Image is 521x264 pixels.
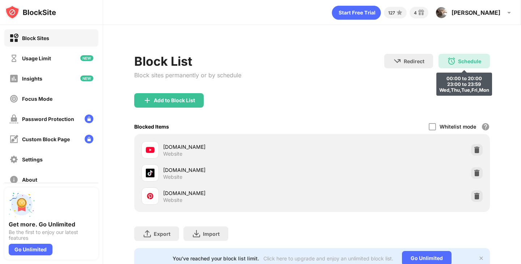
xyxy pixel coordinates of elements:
div: Import [203,231,220,237]
img: favicons [146,169,154,177]
div: Block sites permanently or by schedule [134,72,241,79]
img: lock-menu.svg [85,135,93,143]
img: logo-blocksite.svg [5,5,56,20]
div: Redirect [404,58,424,64]
div: About [22,177,37,183]
div: Whitelist mode [440,124,476,130]
div: [DOMAIN_NAME] [163,189,312,197]
div: Click here to upgrade and enjoy an unlimited block list. [263,255,393,261]
div: Password Protection [22,116,74,122]
div: [PERSON_NAME] [452,9,500,16]
img: ACg8ocKYim9a32bC7zfVNhZIdtkgt_q6VNkqLY23pHUW-Q4TITHdjgca=s96-c [436,7,447,18]
div: 23:00 to 23:59 [439,81,489,87]
img: points-small.svg [395,8,404,17]
div: Block Sites [22,35,49,41]
div: Wed,Thu,Tue,Fri,Mon [439,87,489,93]
div: 4 [414,10,417,16]
div: Export [154,231,170,237]
img: about-off.svg [9,175,18,184]
img: x-button.svg [478,255,484,261]
div: Insights [22,75,42,82]
div: Go Unlimited [9,244,52,255]
img: push-unlimited.svg [9,192,35,218]
img: favicons [146,146,154,154]
div: [DOMAIN_NAME] [163,166,312,174]
div: Block List [134,54,241,69]
div: Get more. Go Unlimited [9,221,94,228]
div: Focus Mode [22,96,52,102]
div: [DOMAIN_NAME] [163,143,312,151]
div: animation [332,5,381,20]
div: Website [163,197,182,203]
img: new-icon.svg [80,55,93,61]
div: 00:00 to 20:00 [439,75,489,81]
img: new-icon.svg [80,75,93,81]
div: Be the first to enjoy our latest features [9,229,94,241]
img: settings-off.svg [9,155,18,164]
div: Schedule [458,58,481,64]
div: Add to Block List [154,98,195,103]
div: Website [163,151,182,157]
img: reward-small.svg [417,8,425,17]
div: Settings [22,156,43,163]
img: favicons [146,192,154,200]
div: Custom Block Page [22,136,70,142]
img: focus-off.svg [9,94,18,103]
img: block-on.svg [9,34,18,43]
div: Blocked Items [134,124,169,130]
img: time-usage-off.svg [9,54,18,63]
img: customize-block-page-off.svg [9,135,18,144]
div: 127 [388,10,395,16]
img: password-protection-off.svg [9,114,18,124]
img: insights-off.svg [9,74,18,83]
div: You’ve reached your block list limit. [173,255,259,261]
div: Website [163,174,182,180]
img: lock-menu.svg [85,114,93,123]
div: Usage Limit [22,55,51,61]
